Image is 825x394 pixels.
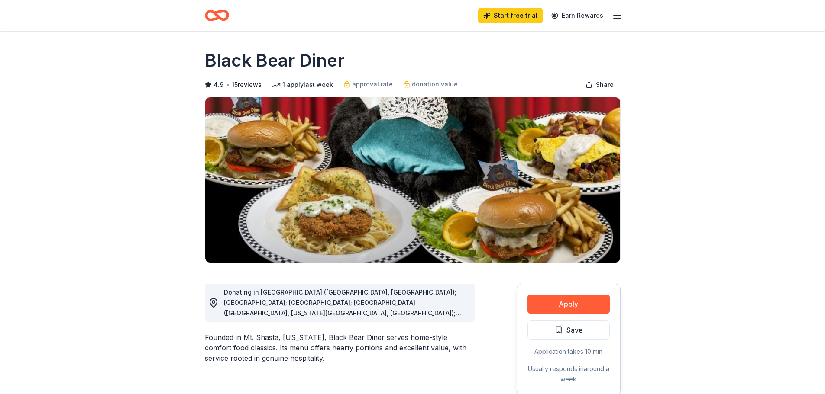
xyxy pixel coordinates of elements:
[214,80,224,90] span: 4.9
[205,48,344,73] h1: Black Bear Diner
[205,332,475,363] div: Founded in Mt. Shasta, [US_STATE], Black Bear Diner serves home-style comfort food classics. Its ...
[403,79,458,90] a: donation value
[527,295,610,314] button: Apply
[352,79,393,90] span: approval rate
[527,346,610,357] div: Application takes 10 min
[412,79,458,90] span: donation value
[566,324,583,336] span: Save
[205,97,620,263] img: Image for Black Bear Diner
[205,5,229,26] a: Home
[546,8,608,23] a: Earn Rewards
[226,81,229,88] span: •
[343,79,393,90] a: approval rate
[478,8,543,23] a: Start free trial
[272,80,333,90] div: 1 apply last week
[527,320,610,340] button: Save
[527,364,610,384] div: Usually responds in around a week
[596,80,614,90] span: Share
[579,76,621,93] button: Share
[232,80,262,90] button: 15reviews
